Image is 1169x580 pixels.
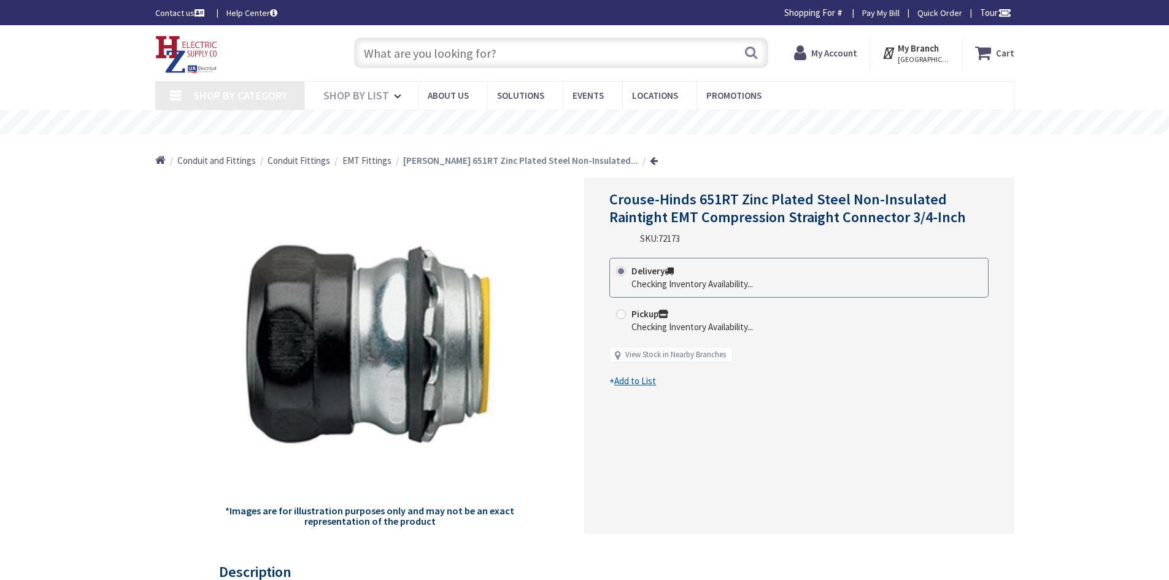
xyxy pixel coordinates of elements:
a: Conduit Fittings [268,154,330,167]
div: Checking Inventory Availability... [631,320,753,333]
img: Crouse-Hinds 651RT Zinc Plated Steel Non-Insulated Raintight EMT Compression Straight Connector 3... [224,204,516,496]
a: Quick Order [917,7,962,19]
span: Shop By List [323,88,389,102]
span: About Us [428,90,469,101]
span: EMT Fittings [342,155,392,166]
a: Help Center [226,7,277,19]
span: Conduit and Fittings [177,155,256,166]
a: +Add to List [609,374,656,387]
img: HZ Electric Supply [155,36,218,74]
span: + [609,375,656,387]
a: View Stock in Nearby Branches [625,349,726,361]
span: [GEOGRAPHIC_DATA], [GEOGRAPHIC_DATA] [898,55,950,64]
span: Events [573,90,604,101]
span: Tour [980,7,1011,18]
span: 72173 [658,233,680,244]
a: My Account [794,42,857,64]
a: Pay My Bill [862,7,900,19]
strong: [PERSON_NAME] 651RT Zinc Plated Steel Non-Insulated... [403,155,638,166]
span: Conduit Fittings [268,155,330,166]
a: Cart [975,42,1014,64]
h5: *Images are for illustration purposes only and may not be an exact representation of the product [224,506,516,527]
span: Crouse-Hinds 651RT Zinc Plated Steel Non-Insulated Raintight EMT Compression Straight Connector 3... [609,190,966,226]
h3: Description [219,564,941,580]
strong: My Account [811,47,857,59]
a: Contact us [155,7,207,19]
span: Locations [632,90,678,101]
a: EMT Fittings [342,154,392,167]
a: Conduit and Fittings [177,154,256,167]
span: Shopping For [784,7,835,18]
span: Solutions [497,90,544,101]
span: Shop By Category [193,88,287,102]
strong: Cart [996,42,1014,64]
strong: Delivery [631,265,674,277]
div: Checking Inventory Availability... [631,277,753,290]
strong: Pickup [631,308,668,320]
div: SKU: [640,232,680,245]
span: Promotions [706,90,762,101]
div: My Branch [GEOGRAPHIC_DATA], [GEOGRAPHIC_DATA] [882,42,950,64]
strong: My Branch [898,42,939,54]
strong: # [837,7,843,18]
input: What are you looking for? [354,37,768,68]
u: Add to List [614,375,656,387]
